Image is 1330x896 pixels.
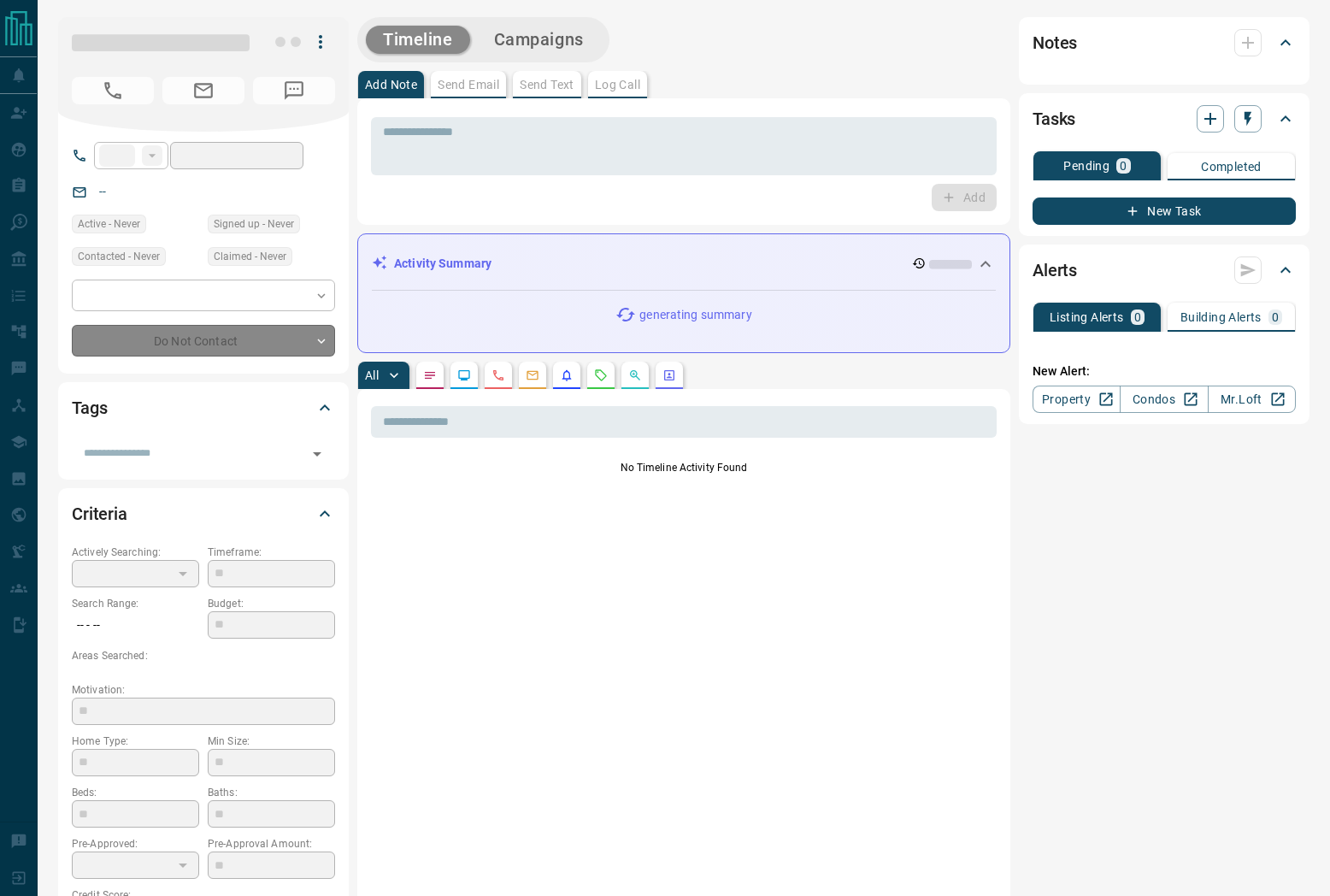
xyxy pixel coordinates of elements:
[526,368,539,382] svg: Emails
[1201,161,1262,173] p: Completed
[1033,386,1121,413] a: Property
[662,368,676,382] svg: Agent Actions
[305,442,329,466] button: Open
[72,785,199,800] p: Beds:
[1033,256,1077,284] h2: Alerts
[208,596,335,611] p: Budget:
[1180,311,1262,323] p: Building Alerts
[477,26,601,54] button: Campaigns
[1033,29,1077,56] h2: Notes
[1033,363,1296,380] p: New Alert:
[72,596,199,611] p: Search Range:
[491,368,505,382] svg: Calls
[1050,311,1124,323] p: Listing Alerts
[423,368,437,382] svg: Notes
[365,79,417,91] p: Add Note
[208,785,335,800] p: Baths:
[394,255,491,273] p: Activity Summary
[72,734,199,749] p: Home Type:
[1272,311,1279,323] p: 0
[639,306,751,324] p: generating summary
[72,325,335,357] div: Do Not Contact
[78,215,140,233] span: Active - Never
[162,77,244,104] span: No Email
[1033,197,1296,225] button: New Task
[214,248,286,265] span: Claimed - Never
[366,26,470,54] button: Timeline
[72,611,199,640] p: -- - --
[72,500,127,528] h2: Criteria
[1033,105,1075,133] h2: Tasks
[208,836,335,852] p: Pre-Approval Amount:
[78,248,160,265] span: Contacted - Never
[253,77,335,104] span: No Number
[1063,160,1109,172] p: Pending
[371,460,997,475] p: No Timeline Activity Found
[72,387,335,428] div: Tags
[457,368,471,382] svg: Lead Browsing Activity
[214,215,294,233] span: Signed up - Never
[1120,160,1127,172] p: 0
[208,545,335,560] p: Timeframe:
[365,369,379,381] p: All
[72,77,154,104] span: No Number
[628,368,642,382] svg: Opportunities
[72,394,107,421] h2: Tags
[99,185,106,198] a: --
[372,248,996,280] div: Activity Summary
[560,368,574,382] svg: Listing Alerts
[1134,311,1141,323] p: 0
[72,493,335,534] div: Criteria
[72,682,335,698] p: Motivation:
[1208,386,1296,413] a: Mr.Loft
[1120,386,1208,413] a: Condos
[1033,98,1296,139] div: Tasks
[208,734,335,749] p: Min Size:
[72,545,199,560] p: Actively Searching:
[594,368,608,382] svg: Requests
[72,836,199,852] p: Pre-Approved:
[1033,22,1296,63] div: Notes
[72,648,335,663] p: Areas Searched:
[1033,250,1296,291] div: Alerts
